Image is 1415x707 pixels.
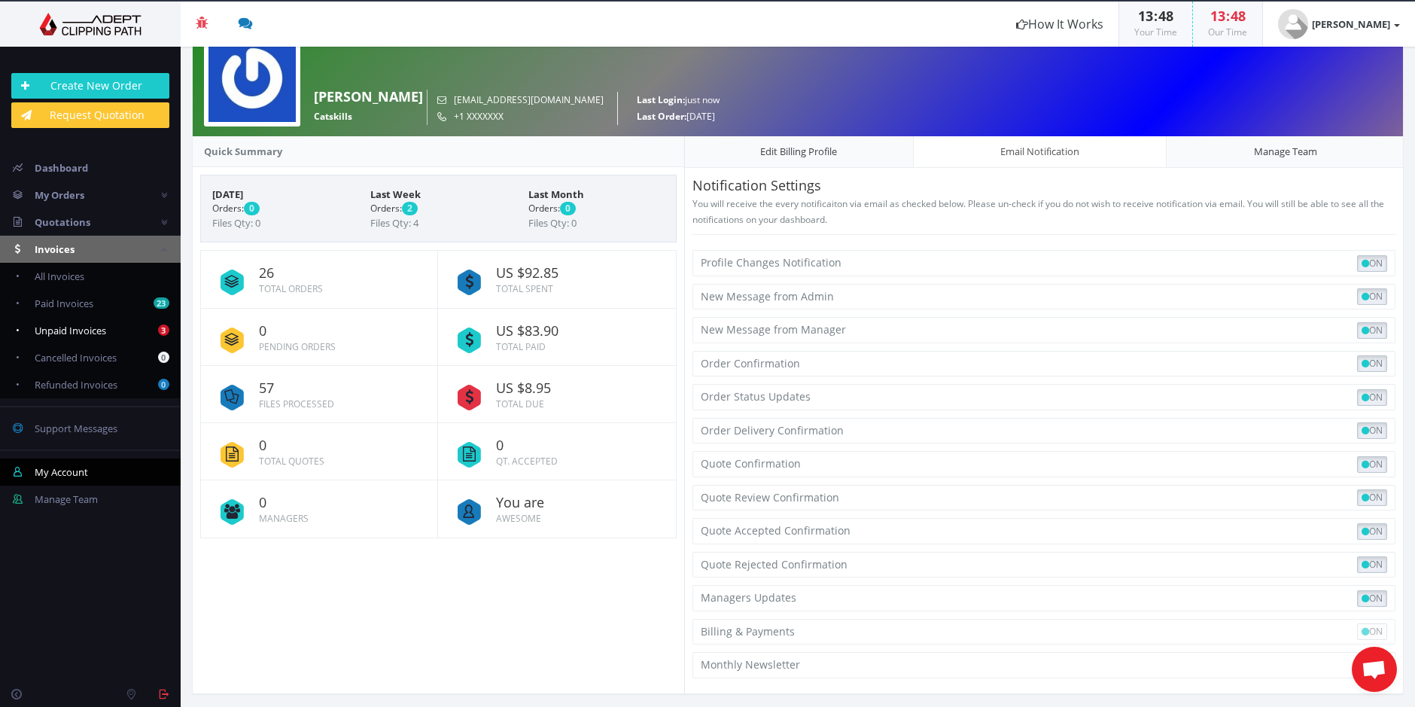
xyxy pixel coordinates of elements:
div: Quote Accepted Confirmation [701,523,1044,539]
a: Edit Billing Profile [684,136,914,168]
span: ON [1362,424,1383,437]
small: You will receive the every notificaiton via email as checked below. Please un-check if you do not... [692,197,1384,225]
span: Paid Invoices [35,297,93,310]
strong: Last Order: [637,110,686,123]
span: My Orders [35,188,84,202]
a: Request Quotation [11,102,169,128]
a: 0 QT. Accepted [449,423,664,480]
small: Total Spent [496,282,553,295]
span: Dashboard [35,161,88,175]
b: 23 [154,297,169,309]
span: You are [496,495,664,510]
button: ON [1357,389,1387,406]
div: New Message from Manager [701,322,1044,338]
strong: Last Login: [637,93,685,106]
div: Order Delivery Confirmation [701,422,1044,439]
span: 26 [259,266,426,281]
a: US $83.90 Total Paid [449,309,664,365]
small: QT. Accepted [496,455,558,468]
b: 3 [158,325,169,336]
p: Notification Settings [692,175,1396,197]
span: 48 [1158,7,1173,25]
span: ON [1362,391,1383,404]
span: Files Qty: 0 [212,216,260,230]
div: Order Confirmation [701,355,1044,372]
div: New Message from Admin [701,288,1044,305]
span: ON [1362,458,1383,471]
span: My Account [35,465,88,479]
span: Cancelled Invoices [35,351,117,364]
span: Catskills [314,108,352,125]
a: US $8.95 Total Due [449,366,664,422]
span: Last Month [528,187,664,202]
strong: [PERSON_NAME] [1312,17,1390,31]
small: Orders: [212,202,348,215]
span: 13 [1210,7,1225,25]
button: ON [1357,456,1387,473]
small: +1 XXXXXXX [437,108,604,125]
span: [DATE] [212,187,348,202]
span: ON [1362,491,1383,504]
span: ON [1362,357,1383,370]
small: [DATE] [629,108,720,125]
span: ON [1362,525,1383,538]
span: ON [1362,290,1383,303]
a: US $92.85 Total Spent [449,251,664,307]
span: Manage Team [35,492,98,506]
small: Managers [259,512,309,525]
div: Quote Review Confirmation [701,489,1044,506]
span: 2 [402,202,418,215]
small: Your Time [1134,26,1177,38]
strong: Quick Summary [204,145,282,158]
span: 48 [1231,7,1246,25]
span: 0 [496,438,664,453]
button: ON [1357,523,1387,540]
a: 26 Total Orders [212,251,426,307]
small: just now [629,92,720,108]
span: US $92.85 [496,266,664,281]
div: Profile Changes Notification [701,254,1044,271]
div: Billing & Payments [701,623,1044,640]
span: : [1153,7,1158,25]
a: How It Works [1001,2,1118,47]
span: US $83.90 [496,324,664,339]
a: [PERSON_NAME] [1263,2,1415,47]
button: ON [1357,255,1387,272]
span: Invoices [35,242,75,256]
small: Total Orders [259,282,323,295]
strong: [PERSON_NAME] [314,87,423,105]
button: ON [1357,590,1387,607]
a: Create New Order [11,73,169,99]
a: 0 Managers [212,480,426,537]
span: Support Messages [35,422,117,435]
div: Quote Confirmation [701,456,1044,472]
span: ON [1362,324,1383,337]
img: user_default.jpg [1278,9,1308,39]
b: 0 [158,379,169,390]
button: ON [1357,355,1387,372]
span: ON [1362,558,1383,571]
small: Pending Orders [259,340,336,353]
a: Manage Team [1167,136,1404,168]
span: Refunded Invoices [35,378,117,392]
button: ON [1357,489,1387,506]
div: Quote Rejected Confirmation [701,556,1044,573]
span: Files Qty: 0 [528,216,577,230]
small: Files Processed [259,398,334,410]
button: ON [1357,288,1387,305]
small: Total Paid [496,340,546,353]
span: ON [1362,257,1383,270]
span: Quotations [35,215,90,229]
a: Email Notification [913,136,1167,168]
a: You are Awesome [449,480,664,537]
span: 0 [259,495,426,510]
span: 0 [244,202,260,215]
span: US $8.95 [496,381,664,396]
div: Managers Updates [701,590,1044,606]
span: ON [1362,592,1383,605]
small: Total Quotes [259,455,324,468]
span: Files Qty: 4 [370,216,418,230]
small: Awesome [496,512,541,525]
b: 0 [158,352,169,363]
span: 57 [259,381,426,396]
